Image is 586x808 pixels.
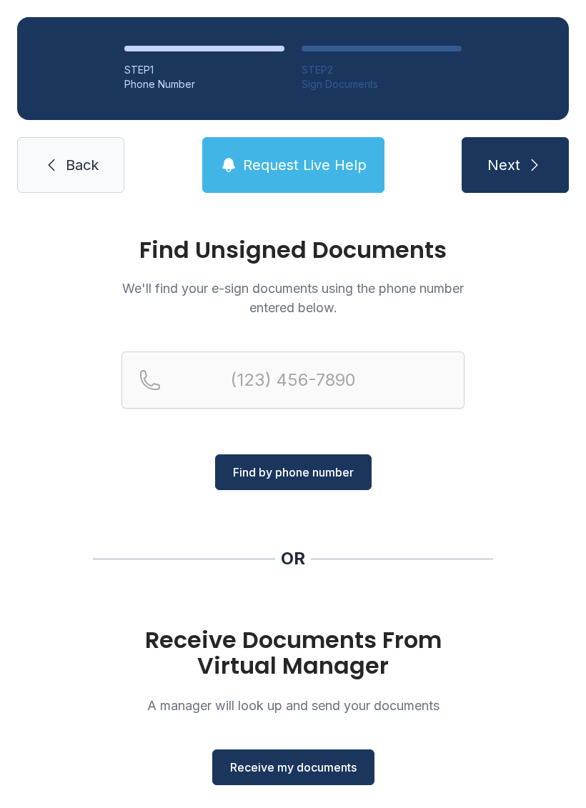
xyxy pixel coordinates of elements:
[243,155,367,175] span: Request Live Help
[121,696,465,715] p: A manager will look up and send your documents
[302,77,462,91] div: Sign Documents
[121,239,465,261] h1: Find Unsigned Documents
[121,627,465,679] h1: Receive Documents From Virtual Manager
[302,63,462,77] div: STEP 2
[121,279,465,317] p: We'll find your e-sign documents using the phone number entered below.
[487,155,520,175] span: Next
[124,77,284,91] div: Phone Number
[121,351,465,409] input: Reservation phone number
[124,63,284,77] div: STEP 1
[230,759,357,776] span: Receive my documents
[66,155,99,175] span: Back
[233,464,354,481] span: Find by phone number
[281,547,305,570] div: OR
